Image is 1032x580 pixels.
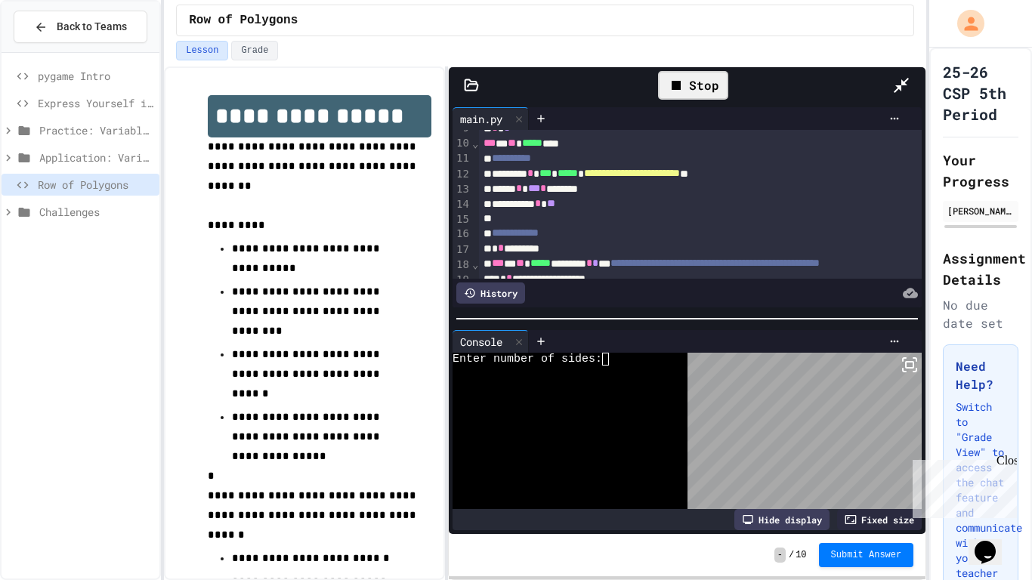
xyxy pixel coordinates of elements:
span: - [774,548,786,563]
div: History [456,282,525,304]
h2: Assignment Details [943,248,1018,290]
div: 10 [453,136,471,151]
span: 10 [796,549,806,561]
span: Row of Polygons [189,11,298,29]
div: No due date set [943,296,1018,332]
span: Fold line [471,258,479,270]
div: My Account [941,6,988,41]
button: Lesson [176,41,228,60]
span: Fold line [471,137,479,150]
button: Submit Answer [819,543,914,567]
span: Challenges [39,204,153,220]
h2: Your Progress [943,150,1018,192]
div: Console [453,330,529,353]
div: 17 [453,242,471,258]
div: 12 [453,167,471,182]
span: pygame Intro [38,68,153,84]
div: 14 [453,197,471,212]
span: Practice: Variables/Print [39,122,153,138]
span: / [789,549,794,561]
button: Back to Teams [14,11,147,43]
div: Console [453,334,510,350]
iframe: chat widget [907,454,1017,518]
div: 13 [453,182,471,197]
div: main.py [453,107,529,130]
span: Row of Polygons [38,177,153,193]
div: 11 [453,151,471,166]
div: main.py [453,111,510,127]
div: Fixed size [837,509,922,530]
div: [PERSON_NAME] [947,204,1014,217]
span: Express Yourself in Python! [38,95,153,111]
div: Stop [658,71,728,100]
h3: Need Help? [956,357,1006,393]
div: 15 [453,212,471,227]
span: Back to Teams [57,19,127,35]
button: Grade [231,41,278,60]
div: 19 [453,273,471,288]
div: 16 [453,227,471,242]
span: Submit Answer [831,549,902,561]
iframe: chat widget [969,520,1017,565]
div: Hide display [734,509,830,530]
h1: 25-26 CSP 5th Period [943,61,1018,125]
div: Chat with us now!Close [6,6,104,96]
span: Application: Variables/Print [39,150,153,165]
div: 18 [453,258,471,273]
span: Enter number of sides: [453,353,602,366]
